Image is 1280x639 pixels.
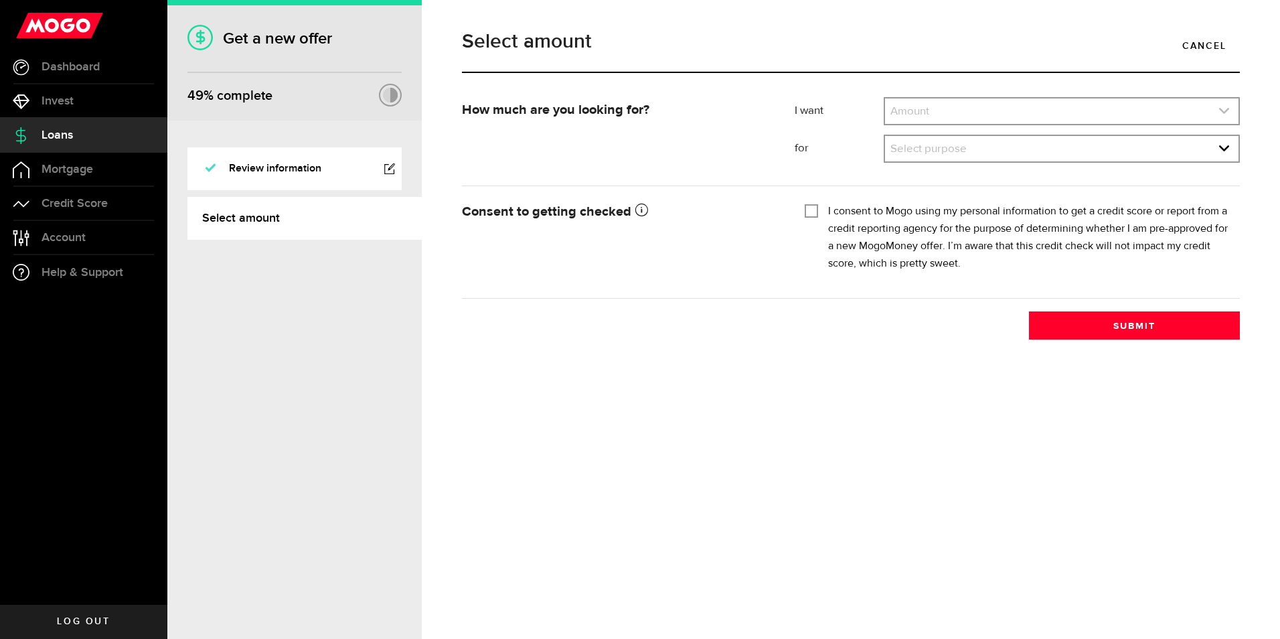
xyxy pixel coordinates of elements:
[1169,31,1240,60] a: Cancel
[42,129,73,141] span: Loans
[462,103,649,117] strong: How much are you looking for?
[57,617,110,626] span: Log out
[42,232,86,244] span: Account
[11,5,51,46] button: Open LiveChat chat widget
[42,267,123,279] span: Help & Support
[828,203,1230,273] label: I consent to Mogo using my personal information to get a credit score or report from a credit rep...
[42,198,108,210] span: Credit Score
[885,136,1238,161] a: expand select
[805,203,818,216] input: I consent to Mogo using my personal information to get a credit score or report from a credit rep...
[42,163,93,175] span: Mortgage
[42,61,100,73] span: Dashboard
[187,147,402,190] a: Review information
[462,205,648,218] strong: Consent to getting checked
[885,98,1238,124] a: expand select
[462,31,1240,52] h1: Select amount
[795,141,884,157] label: for
[795,103,884,119] label: I want
[187,197,422,240] a: Select amount
[187,88,204,104] span: 49
[1029,311,1240,340] button: Submit
[187,29,402,48] h1: Get a new offer
[42,95,74,107] span: Invest
[187,84,272,108] div: % complete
